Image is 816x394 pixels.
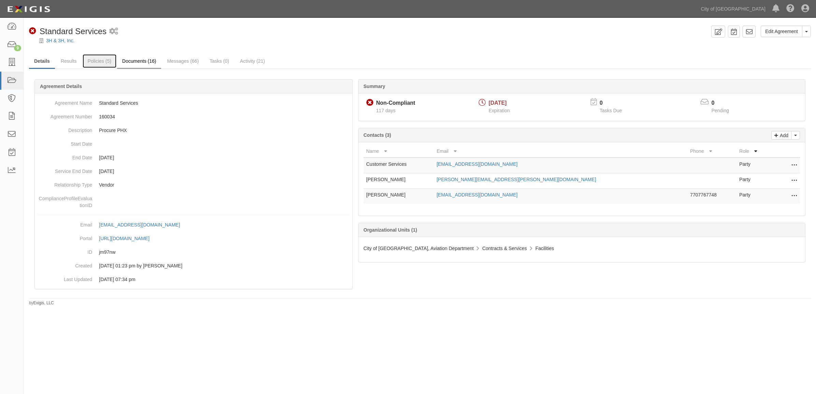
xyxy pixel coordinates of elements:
[437,192,518,198] a: [EMAIL_ADDRESS][DOMAIN_NAME]
[109,28,118,35] i: 1 scheduled workflow
[38,273,350,286] dd: [DATE] 07:34 pm
[535,246,554,251] span: Facilities
[376,108,396,113] span: Since 05/28/2025
[364,84,385,89] b: Summary
[736,173,773,189] td: Party
[38,192,92,209] dt: ComplianceProfileEvaluationID
[99,222,187,228] a: [EMAIL_ADDRESS][DOMAIN_NAME]
[364,246,474,251] span: City of [GEOGRAPHIC_DATA], Aviation Department
[364,189,434,204] td: [PERSON_NAME]
[38,151,350,164] dd: [DATE]
[14,45,21,51] div: 9
[38,273,92,283] dt: Last Updated
[687,189,736,204] td: 7707767748
[38,178,92,188] dt: Relationship Type
[771,131,791,140] a: Add
[162,54,204,68] a: Messages (66)
[38,178,350,192] dd: Vendor
[736,189,773,204] td: Party
[38,164,350,178] dd: [DATE]
[376,99,416,107] div: Non-Compliant
[489,108,510,113] span: Expiration
[712,108,729,113] span: Pending
[482,246,527,251] span: Contracts & Services
[38,110,92,120] dt: Agreement Number
[437,161,518,167] a: [EMAIL_ADDRESS][DOMAIN_NAME]
[38,151,92,161] dt: End Date
[600,99,630,107] p: 0
[83,54,116,68] a: Policies (5)
[38,245,350,259] dd: jm97nw
[778,131,788,139] p: Add
[38,164,92,175] dt: Service End Date
[38,259,92,269] dt: Created
[687,145,736,158] th: Phone
[5,3,52,15] img: logo-5460c22ac91f19d4615b14bd174203de0afe785f0fc80cf4dbbc73dc1793850b.png
[235,54,270,68] a: Activity (21)
[736,145,773,158] th: Role
[698,2,769,16] a: City of [GEOGRAPHIC_DATA]
[46,38,74,43] a: 3H & 3H, Inc.
[38,259,350,273] dd: [DATE] 01:23 pm by [PERSON_NAME]
[38,137,92,147] dt: Start Date
[56,54,82,68] a: Results
[761,26,802,37] a: Edit Agreement
[736,158,773,173] td: Party
[38,96,92,106] dt: Agreement Name
[29,300,54,306] small: by
[366,99,374,106] i: Non-Compliant
[99,127,350,134] p: Procure PHX
[364,158,434,173] td: Customer Services
[99,221,180,228] div: [EMAIL_ADDRESS][DOMAIN_NAME]
[364,132,391,138] b: Contacts (3)
[434,145,688,158] th: Email
[38,123,92,134] dt: Description
[40,84,82,89] b: Agreement Details
[29,54,55,69] a: Details
[33,301,54,305] a: Exigis, LLC
[364,173,434,189] td: [PERSON_NAME]
[29,26,107,37] div: Standard Services
[712,99,737,107] p: 0
[38,96,350,110] dd: Standard Services
[38,245,92,256] dt: ID
[38,218,92,228] dt: Email
[600,108,622,113] span: Tasks Due
[437,177,596,182] a: [PERSON_NAME][EMAIL_ADDRESS][PERSON_NAME][DOMAIN_NAME]
[786,5,794,13] i: Help Center - Complianz
[38,110,350,123] dd: 160034
[364,145,434,158] th: Name
[364,227,417,233] b: Organizational Units (1)
[99,236,157,241] a: [URL][DOMAIN_NAME]
[489,100,507,106] span: [DATE]
[117,54,161,69] a: Documents (16)
[40,27,107,36] span: Standard Services
[29,28,36,35] i: Non-Compliant
[205,54,234,68] a: Tasks (0)
[38,232,92,242] dt: Portal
